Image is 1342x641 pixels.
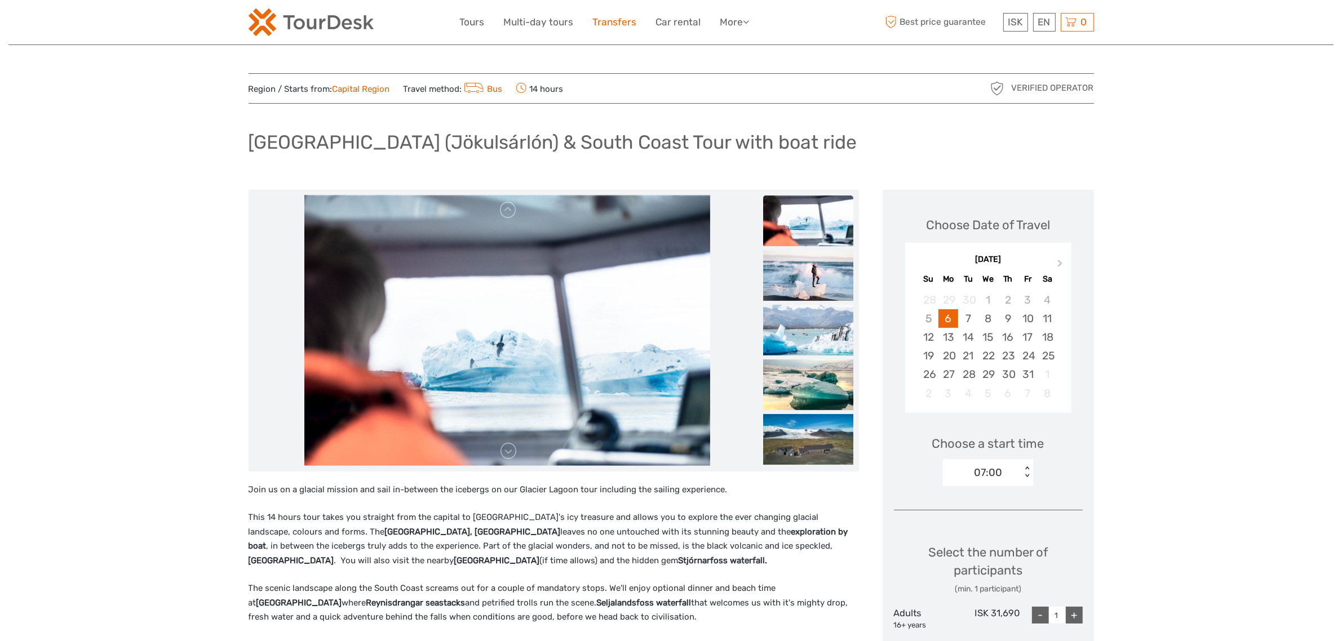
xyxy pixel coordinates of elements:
[1038,384,1057,403] div: Not available Saturday, November 8th, 2025
[1052,257,1070,275] button: Next Month
[1018,291,1038,309] div: Not available Friday, October 3rd, 2025
[978,365,998,384] div: Choose Wednesday, October 29th, 2025
[958,271,978,287] div: Tu
[462,84,503,94] a: Bus
[1038,291,1057,309] div: Not available Saturday, October 4th, 2025
[894,584,1083,595] div: (min. 1 participant)
[919,346,938,365] div: Choose Sunday, October 19th, 2025
[998,346,1018,365] div: Choose Thursday, October 23rd, 2025
[1018,365,1038,384] div: Choose Friday, October 31st, 2025
[998,309,1018,328] div: Choose Thursday, October 9th, 2025
[249,131,857,154] h1: [GEOGRAPHIC_DATA] (Jökulsárlón) & South Coast Tour with boat ride
[1018,346,1038,365] div: Choose Friday, October 24th, 2025
[998,291,1018,309] div: Not available Thursday, October 2nd, 2025
[763,414,853,465] img: 42252549b77d4fd8bb3046472130cb37_slider_thumbnail.jpeg
[932,435,1044,452] span: Choose a start time
[956,607,1020,630] div: ISK 31,690
[656,14,701,30] a: Car rental
[1038,346,1057,365] div: Choose Saturday, October 25th, 2025
[593,14,637,30] a: Transfers
[988,79,1006,97] img: verified_operator_grey_128.png
[249,8,374,36] img: 120-15d4194f-c635-41b9-a512-a3cb382bfb57_logo_small.png
[958,384,978,403] div: Not available Tuesday, November 4th, 2025
[249,581,859,625] p: The scenic landscape along the South Coast screams out for a couple of mandatory stops. We'll enj...
[249,483,859,497] p: Join us on a glacial mission and sail in-between the icebergs on our Glacier Lagoon tour includin...
[919,291,938,309] div: Not available Sunday, September 28th, 2025
[919,309,938,328] div: Not available Sunday, October 5th, 2025
[460,14,485,30] a: Tours
[919,328,938,346] div: Choose Sunday, October 12th, 2025
[333,84,390,94] a: Capital Region
[909,291,1068,403] div: month 2025-10
[958,346,978,365] div: Choose Tuesday, October 21st, 2025
[894,607,957,630] div: Adults
[883,13,1000,32] span: Best price guarantee
[1032,607,1049,624] div: -
[926,216,1050,234] div: Choose Date of Travel
[1022,466,1032,478] div: < >
[974,465,1002,480] div: 07:00
[1038,309,1057,328] div: Choose Saturday, October 11th, 2025
[978,346,998,365] div: Choose Wednesday, October 22nd, 2025
[938,346,958,365] div: Choose Monday, October 20th, 2025
[763,195,853,246] img: a042029a9cc14fda80e6c653f471ca12_slider_thumbnail.jpeg
[385,527,561,537] strong: [GEOGRAPHIC_DATA], [GEOGRAPHIC_DATA]
[304,195,710,466] img: a042029a9cc14fda80e6c653f471ca12_main_slider.jpeg
[1038,271,1057,287] div: Sa
[998,271,1018,287] div: Th
[249,527,848,551] strong: exploration by boat
[249,510,859,568] p: This 14 hours tour takes you straight from the capital to [GEOGRAPHIC_DATA]'s icy treasure and al...
[763,250,853,301] img: 55e92b38a1dc496cbaf4c8d94d50a11c_slider_thumbnail.jpeg
[938,271,958,287] div: Mo
[1066,607,1083,624] div: +
[958,309,978,328] div: Choose Tuesday, October 7th, 2025
[1033,13,1056,32] div: EN
[679,555,768,566] strong: Stjórnarfoss waterfall.
[894,620,957,631] div: 16+ years
[938,365,958,384] div: Choose Monday, October 27th, 2025
[998,328,1018,346] div: Choose Thursday, October 16th, 2025
[998,384,1018,403] div: Not available Thursday, November 6th, 2025
[1018,309,1038,328] div: Choose Friday, October 10th, 2025
[1038,328,1057,346] div: Choose Saturday, October 18th, 2025
[958,365,978,384] div: Choose Tuesday, October 28th, 2025
[998,365,1018,384] div: Choose Thursday, October 30th, 2025
[1018,271,1038,287] div: Fr
[919,271,938,287] div: Su
[978,384,998,403] div: Not available Wednesday, November 5th, 2025
[1038,365,1057,384] div: Not available Saturday, November 1st, 2025
[597,598,692,608] strong: Seljalandsfoss waterfall
[1018,384,1038,403] div: Not available Friday, November 7th, 2025
[958,328,978,346] div: Choose Tuesday, October 14th, 2025
[256,598,342,608] strong: [GEOGRAPHIC_DATA]
[958,291,978,309] div: Not available Tuesday, September 30th, 2025
[978,309,998,328] div: Choose Wednesday, October 8th, 2025
[720,14,750,30] a: More
[249,83,390,95] span: Region / Starts from:
[1012,82,1094,94] span: Verified Operator
[1008,16,1023,28] span: ISK
[938,291,958,309] div: Not available Monday, September 29th, 2025
[938,384,958,403] div: Not available Monday, November 3rd, 2025
[978,291,998,309] div: Not available Wednesday, October 1st, 2025
[978,328,998,346] div: Choose Wednesday, October 15th, 2025
[978,271,998,287] div: We
[938,328,958,346] div: Choose Monday, October 13th, 2025
[454,555,540,566] strong: [GEOGRAPHIC_DATA]
[894,544,1083,595] div: Select the number of participants
[516,81,563,96] span: 14 hours
[249,555,334,566] strong: [GEOGRAPHIC_DATA]
[1018,328,1038,346] div: Choose Friday, October 17th, 2025
[404,81,503,96] span: Travel method:
[919,365,938,384] div: Choose Sunday, October 26th, 2025
[763,305,853,355] img: 0ce2141861524bc79301ce9c84348262_slider_thumbnail.jpeg
[938,309,958,328] div: Choose Monday, October 6th, 2025
[504,14,574,30] a: Multi-day tours
[905,254,1071,266] div: [DATE]
[1079,16,1089,28] span: 0
[919,384,938,403] div: Not available Sunday, November 2nd, 2025
[366,598,466,608] strong: Reynisdrangar seastacks
[763,359,853,410] img: b66dbf5e51ce45879c111f032129e0c9_slider_thumbnail.jpeg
